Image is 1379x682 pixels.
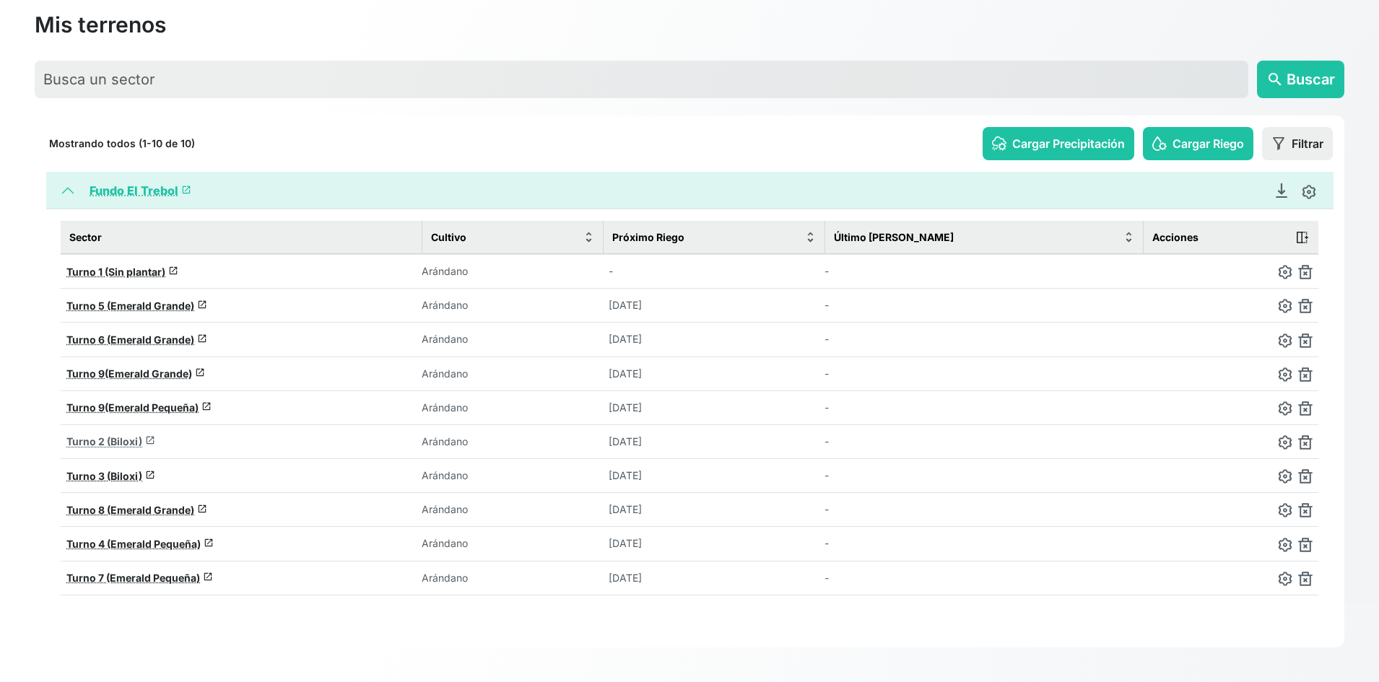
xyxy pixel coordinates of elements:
a: Turno 9(Emerald Grande)launch [66,367,205,380]
td: Arándano [422,424,603,458]
span: Turno 3 (Biloxi) [66,470,142,482]
span: launch [201,401,212,411]
a: Turno 9(Emerald Pequeña)launch [66,401,212,414]
td: - [825,424,1144,458]
td: Arándano [422,289,603,323]
span: launch [181,185,191,195]
p: [DATE] [609,571,688,585]
p: [DATE] [609,367,688,381]
span: Cargar Riego [1173,135,1244,152]
p: [DATE] [609,468,688,483]
span: launch [203,572,213,582]
button: Filtrar [1262,127,1333,160]
img: delete [1298,265,1313,279]
img: delete [1298,538,1313,552]
img: delete [1298,333,1313,348]
p: [DATE] [609,298,688,312]
td: - [825,357,1144,390]
p: [DATE] [609,332,688,346]
img: delete [1298,572,1313,586]
img: edit [1278,469,1292,484]
p: [DATE] [609,502,688,517]
span: Turno 9(Emerald Grande) [66,367,192,380]
td: Arándano [422,357,603,390]
span: launch [168,266,178,276]
span: launch [145,435,155,445]
span: launch [145,470,155,480]
span: launch [197,333,207,344]
td: - [825,493,1144,527]
td: Arándano [422,459,603,493]
img: delete [1298,299,1313,313]
td: - [825,561,1144,595]
span: launch [197,504,207,514]
img: edit [1278,503,1292,517]
td: - [825,254,1144,289]
span: Turno 7 (Emerald Pequeña) [66,572,200,584]
td: - [825,459,1144,493]
span: Cultivo [431,229,466,245]
span: Turno 6 (Emerald Grande) [66,333,194,346]
img: sort [805,232,816,242]
p: - [609,264,688,279]
a: Descargar Recomendación de Riego en PDF [1267,183,1296,198]
img: delete [1298,469,1313,484]
td: Arándano [422,527,603,561]
a: Turno 4 (Emerald Pequeña)launch [66,538,214,550]
p: [DATE] [609,434,688,449]
span: Cargar Precipitación [1012,135,1125,152]
img: edit [1278,265,1292,279]
span: search [1266,71,1284,88]
img: edit [1278,299,1292,313]
a: Fundo El Trebollaunch [90,183,191,198]
p: Mostrando todos (1-10 de 10) [49,136,195,151]
a: Turno 3 (Biloxi)launch [66,470,155,482]
p: [DATE] [609,401,688,415]
img: edit [1302,185,1316,199]
img: rain-config [992,136,1006,151]
img: delete [1298,367,1313,382]
img: delete [1298,401,1313,416]
td: - [825,289,1144,323]
button: searchBuscar [1257,61,1344,98]
img: edit [1278,367,1292,382]
button: Cargar Precipitación [983,127,1134,160]
img: sort [583,232,594,242]
img: edit [1278,572,1292,586]
button: Cargar Riego [1143,127,1253,160]
button: Fundo El Trebollaunch [46,172,1334,209]
span: Turno 2 (Biloxi) [66,435,142,447]
span: Turno 1 (Sin plantar) [66,266,165,278]
td: Arándano [422,493,603,527]
td: - [825,390,1144,424]
span: launch [195,367,205,377]
a: Turno 2 (Biloxi)launch [66,435,155,447]
span: Sector [69,229,102,245]
a: Turno 1 (Sin plantar)launch [66,266,178,278]
p: [DATE] [609,536,688,551]
h2: Mis terrenos [35,12,166,38]
span: Turno 8 (Emerald Grande) [66,504,194,516]
a: Turno 8 (Emerald Grande)launch [66,504,207,516]
span: Último [PERSON_NAME] [834,229,954,245]
img: edit [1278,333,1292,348]
span: Turno 9(Emerald Pequeña) [66,401,199,414]
img: edit [1278,401,1292,416]
a: Turno 6 (Emerald Grande)launch [66,333,207,346]
img: edit [1278,435,1292,450]
img: edit [1278,538,1292,552]
span: launch [197,300,207,310]
span: Acciones [1152,229,1199,245]
span: Próximo Riego [612,229,684,245]
img: irrigation-config [1152,136,1167,151]
td: Arándano [422,323,603,357]
img: filter [1271,136,1286,151]
span: Buscar [1287,69,1335,90]
td: Arándano [422,390,603,424]
td: Arándano [422,561,603,595]
a: Turno 7 (Emerald Pequeña)launch [66,572,213,584]
td: Arándano [422,254,603,289]
span: Turno 5 (Emerald Grande) [66,300,194,312]
img: delete [1298,435,1313,450]
a: Turno 5 (Emerald Grande)launch [66,300,207,312]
